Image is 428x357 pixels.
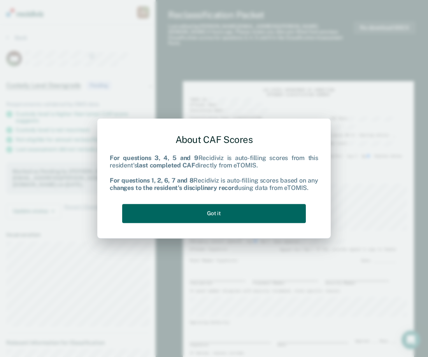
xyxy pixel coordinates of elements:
[110,155,318,192] div: Recidiviz is auto-filling scores from this resident's directly from eTOMIS. Recidiviz is auto-fil...
[110,155,198,162] b: For questions 3, 4, 5 and 9
[110,128,318,152] div: About CAF Scores
[110,177,193,184] b: For questions 1, 2, 6, 7 and 8
[110,184,238,192] b: changes to the resident's disciplinary record
[122,204,306,223] button: Got it
[137,162,195,169] b: last completed CAF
